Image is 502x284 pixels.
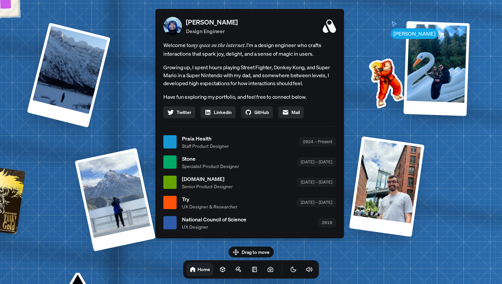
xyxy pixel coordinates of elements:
a: Mail [278,106,304,118]
a: Twitter [163,106,195,118]
span: UX Designer [182,223,246,230]
span: Specialist Product Designer [182,163,239,170]
p: Design Engineer [186,27,238,35]
div: 2024 – Present [299,138,336,146]
a: GitHub [241,106,273,118]
span: Twitter [177,109,191,116]
div: [DATE] – [DATE] [297,178,336,186]
span: Try [182,195,237,203]
span: [DOMAIN_NAME] [182,175,233,183]
h1: Home [198,266,210,272]
span: GitHub [254,109,269,116]
p: Growing up, I spent hours playing Street Fighter, Donkey Kong, and Super Mario in a Super Nintend... [163,63,336,87]
img: Profile Picture [163,17,182,35]
em: my space on the internet. [191,42,246,48]
span: Linkedin [214,109,232,116]
span: Staff Product Designer [182,142,229,149]
button: Toggle Theme [287,263,300,276]
button: Toggle Audio [303,263,316,276]
div: [DATE] – [DATE] [297,158,336,166]
span: Welcome to I'm a design engineer who crafts interactions that spark joy, delight, and a sense of ... [163,41,336,58]
p: Have fun exploring my portfolio, and feel free to connect below. [163,92,336,101]
span: Praia Health [182,135,229,142]
span: Senior Product Designer [182,183,233,190]
p: [PERSON_NAME] [186,17,238,27]
a: Linkedin [201,106,236,118]
span: National Council of Science [182,215,246,223]
span: Stone [182,155,239,163]
span: Mail [292,109,300,116]
div: [DATE] – [DATE] [297,198,336,206]
span: UX Designer & Researcher [182,203,237,210]
img: Profile example [352,48,419,115]
a: Home [186,263,213,276]
div: 2018 [318,218,336,227]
